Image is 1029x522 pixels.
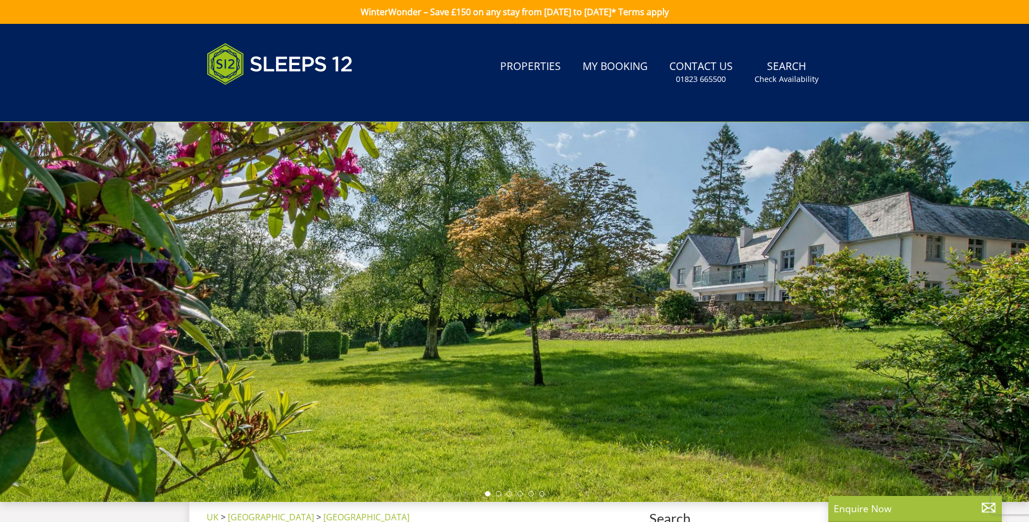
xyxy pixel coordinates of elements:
iframe: Customer reviews powered by Trustpilot [201,98,315,107]
p: Enquire Now [834,501,996,515]
small: 01823 665500 [676,74,726,85]
small: Check Availability [755,74,819,85]
a: My Booking [578,55,652,79]
a: SearchCheck Availability [750,55,823,90]
img: Sleeps 12 [207,37,353,91]
a: Contact Us01823 665500 [665,55,737,90]
a: Properties [496,55,565,79]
